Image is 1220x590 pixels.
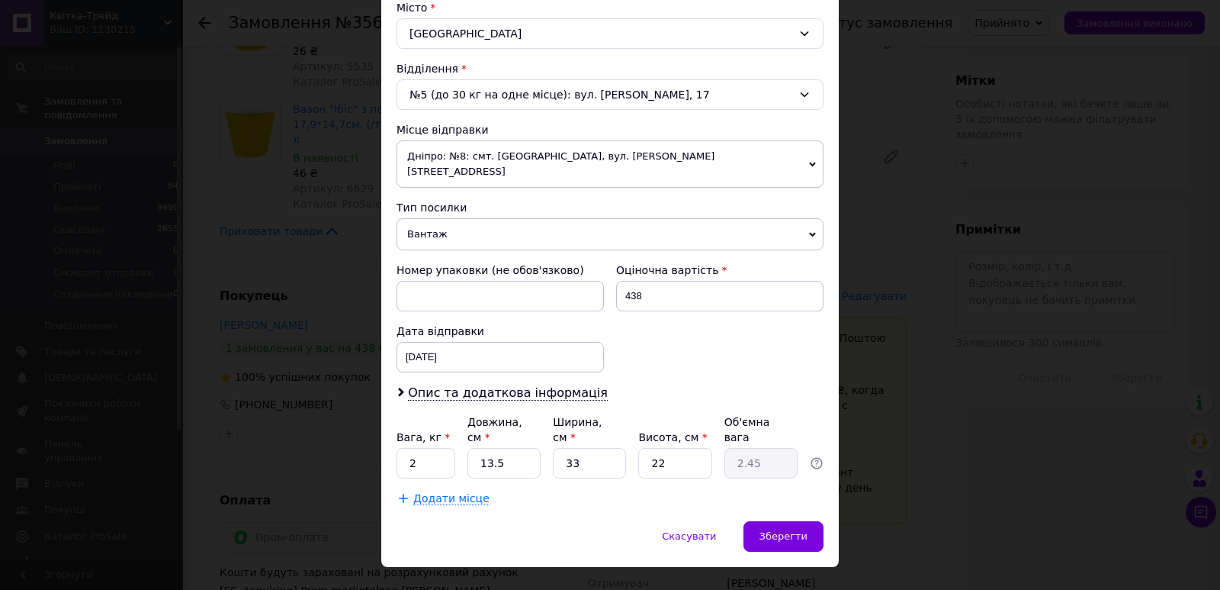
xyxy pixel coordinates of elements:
div: Оціночна вартість [616,263,823,278]
label: Довжина, см [467,416,522,443]
span: Зберегти [759,530,807,542]
label: Ширина, см [553,416,602,443]
span: Дніпро: №8: смт. [GEOGRAPHIC_DATA], вул. [PERSON_NAME][STREET_ADDRESS] [396,140,823,188]
div: Об'ємна вага [724,414,798,445]
span: Додати місце [413,492,490,505]
span: Тип посилки [396,202,467,214]
div: №5 (до 30 кг на одне місце): вул. [PERSON_NAME], 17 [396,79,823,110]
label: Висота, см [638,431,707,443]
div: Відділення [396,61,823,76]
div: [GEOGRAPHIC_DATA] [396,18,823,49]
label: Вага, кг [396,431,450,443]
div: Дата відправки [396,324,604,339]
div: Номер упаковки (не обов'язково) [396,263,604,278]
span: Скасувати [662,530,716,542]
span: Місце відправки [396,124,489,136]
span: Вантаж [396,218,823,250]
span: Опис та додаткова інформація [408,385,608,401]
